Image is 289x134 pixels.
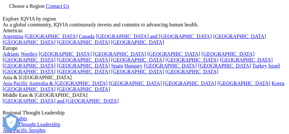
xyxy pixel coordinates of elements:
[3,57,56,63] a: [GEOGRAPHIC_DATA]
[3,75,286,81] div: Asia & [GEOGRAPHIC_DATA]
[3,127,45,133] a: Asia Pacific Insights
[124,63,143,68] a: Hungary
[3,45,286,51] div: Europe
[21,51,37,57] a: Nordics
[96,34,212,39] a: [GEOGRAPHIC_DATA] and [GEOGRAPHIC_DATA]
[3,81,28,86] a: Asia Pacific
[3,16,286,22] div: Explore IQVIA by region
[268,63,280,68] a: Israel
[25,34,78,39] a: [GEOGRAPHIC_DATA]
[93,51,146,57] a: [GEOGRAPHIC_DATA]
[29,81,107,86] a: Australia & [GEOGRAPHIC_DATA]
[3,86,56,92] a: [GEOGRAPHIC_DATA]
[3,51,19,57] a: Adriatic
[220,57,273,63] a: [GEOGRAPHIC_DATA]
[3,34,23,39] a: Argentina
[217,81,270,86] a: [GEOGRAPHIC_DATA]
[198,63,251,68] a: [GEOGRAPHIC_DATA]
[3,28,286,34] div: Americas
[3,63,56,68] a: [GEOGRAPHIC_DATA]
[3,114,19,131] button: 優先設定センターを開く
[3,122,60,127] a: EMEA Thought Leadership
[165,69,218,74] a: [GEOGRAPHIC_DATA]
[111,63,123,68] a: Spain
[202,51,255,57] a: [GEOGRAPHIC_DATA]
[3,39,56,45] a: [GEOGRAPHIC_DATA]
[57,86,110,92] a: [GEOGRAPHIC_DATA]
[252,63,267,68] a: Turkey
[3,110,286,116] div: Regional Thought Leadership
[147,51,200,57] a: [GEOGRAPHIC_DATA]
[111,57,164,63] a: [GEOGRAPHIC_DATA]
[144,63,197,68] a: [GEOGRAPHIC_DATA]
[272,81,284,86] a: Korea
[165,57,218,63] a: [GEOGRAPHIC_DATA]
[109,81,162,86] a: [GEOGRAPHIC_DATA]
[46,3,69,9] a: Contact Us
[79,34,94,39] a: Canada
[57,57,110,63] a: [GEOGRAPHIC_DATA]
[213,34,266,39] a: [GEOGRAPHIC_DATA]
[111,39,164,45] a: [GEOGRAPHIC_DATA]
[57,69,110,74] a: [GEOGRAPHIC_DATA]
[9,3,44,9] span: Choose a Region
[3,92,286,98] div: Middle East & [GEOGRAPHIC_DATA]
[163,81,216,86] a: [GEOGRAPHIC_DATA]
[39,51,92,57] a: [GEOGRAPHIC_DATA]
[57,63,110,68] a: [GEOGRAPHIC_DATA]
[3,69,56,74] a: [GEOGRAPHIC_DATA]
[3,22,286,28] div: As a global community, IQVIA continuously invests and commits to advancing human health.
[3,98,119,104] a: [GEOGRAPHIC_DATA] and [GEOGRAPHIC_DATA]
[57,39,110,45] a: [GEOGRAPHIC_DATA]
[111,69,164,74] a: [GEOGRAPHIC_DATA]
